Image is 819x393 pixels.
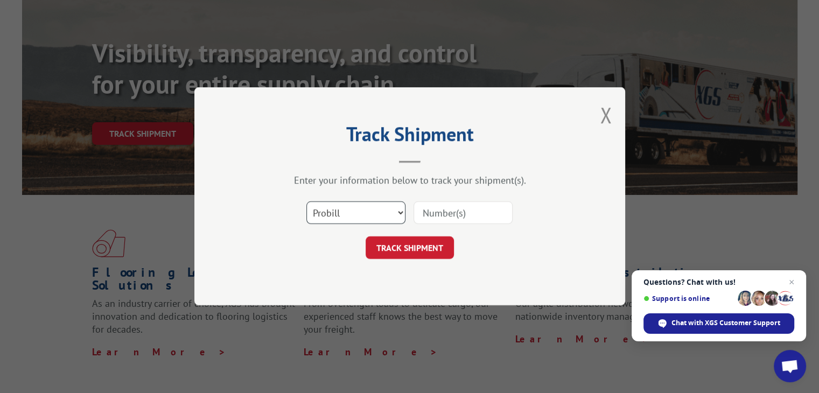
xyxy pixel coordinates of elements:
button: Close modal [600,101,612,129]
span: Chat with XGS Customer Support [671,318,780,328]
div: Chat with XGS Customer Support [643,313,794,334]
span: Close chat [785,276,798,289]
span: Questions? Chat with us! [643,278,794,286]
input: Number(s) [414,202,513,224]
span: Support is online [643,294,734,303]
h2: Track Shipment [248,127,571,147]
div: Enter your information below to track your shipment(s). [248,174,571,187]
button: TRACK SHIPMENT [366,237,454,259]
div: Open chat [774,350,806,382]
